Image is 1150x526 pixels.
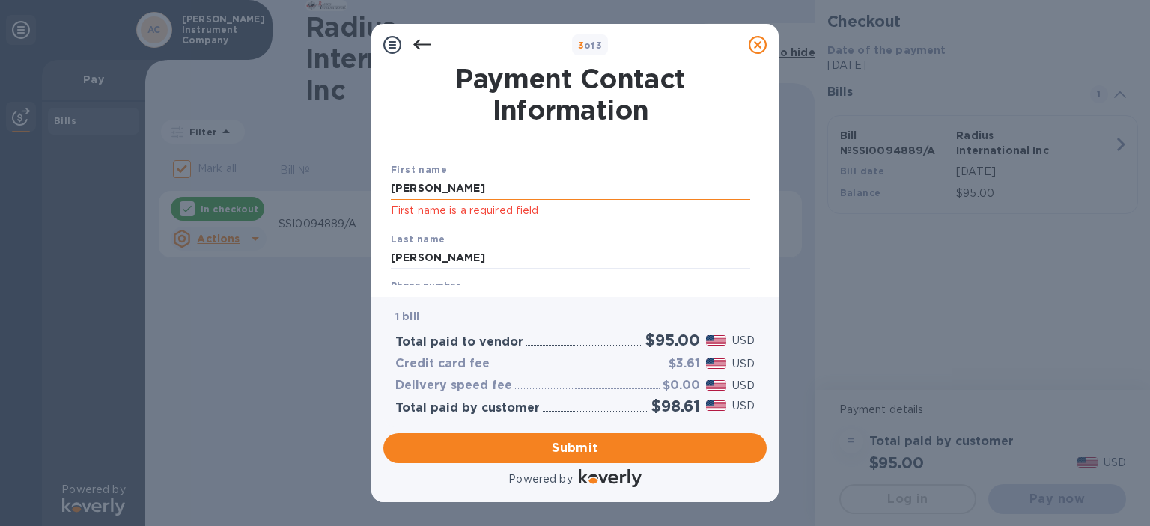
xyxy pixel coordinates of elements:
h3: Total paid to vendor [395,335,523,349]
b: 1 bill [395,311,419,322]
img: USD [706,400,726,411]
p: USD [732,356,755,372]
h3: Delivery speed fee [395,379,512,393]
p: USD [732,378,755,394]
b: Last name [391,233,445,245]
img: USD [706,380,726,391]
h3: Credit card fee [395,357,490,371]
span: Submit [395,439,755,457]
h3: Total paid by customer [395,401,540,415]
span: 3 [578,40,584,51]
h3: $0.00 [663,379,700,393]
img: USD [706,358,726,369]
input: Enter your first name [391,177,750,200]
p: First name is a required field [391,202,750,219]
b: First name [391,164,447,175]
button: Submit [383,433,767,463]
h2: $95.00 [645,331,700,349]
img: Logo [579,469,642,487]
p: USD [732,333,755,349]
h3: $3.61 [669,357,700,371]
b: of 3 [578,40,603,51]
input: Enter your last name [391,247,750,269]
h2: $98.61 [651,397,700,415]
h1: Payment Contact Information [391,63,750,126]
label: Phone number [391,282,460,291]
img: USD [706,335,726,346]
p: Powered by [508,471,572,487]
p: USD [732,398,755,414]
